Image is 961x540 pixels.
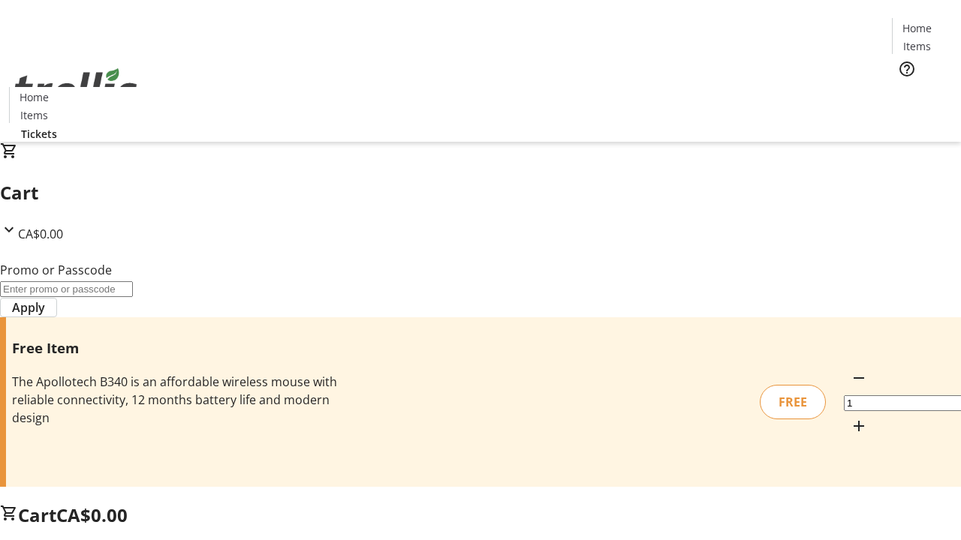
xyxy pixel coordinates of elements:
span: CA$0.00 [56,502,128,527]
a: Items [893,38,941,54]
img: Orient E2E Organization zk00dQfJK4's Logo [9,52,143,127]
a: Home [10,89,58,105]
button: Decrement by one [844,363,874,393]
span: Apply [12,298,45,316]
a: Home [893,20,941,36]
span: Tickets [21,126,57,142]
div: The Apollotech B340 is an affordable wireless mouse with reliable connectivity, 12 months battery... [12,373,340,427]
a: Tickets [9,126,69,142]
button: Increment by one [844,411,874,441]
span: Home [20,89,49,105]
div: FREE [760,385,826,419]
h3: Free Item [12,337,340,358]
a: Items [10,107,58,123]
span: Items [903,38,931,54]
span: Items [20,107,48,123]
button: Help [892,54,922,84]
span: CA$0.00 [18,226,63,242]
span: Tickets [904,87,940,103]
span: Home [902,20,932,36]
a: Tickets [892,87,952,103]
